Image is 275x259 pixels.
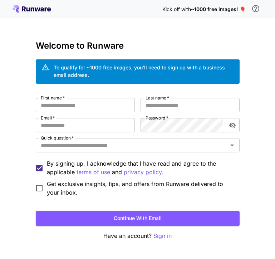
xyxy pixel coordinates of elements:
button: In order to qualify for free credit, you need to sign up with a business email address and click ... [249,1,263,16]
span: ~1000 free images! 🎈 [191,6,246,12]
p: By signing up, I acknowledge that I have read and agree to the applicable and [47,159,234,177]
label: First name [41,95,65,101]
p: terms of use [77,168,110,177]
button: Continue with email [36,211,240,226]
label: Quick question [41,135,74,141]
button: toggle password visibility [226,119,239,132]
p: Have an account? [36,231,240,240]
div: To qualify for ~1000 free images, you’ll need to sign up with a business email address. [54,64,234,79]
p: privacy policy. [124,168,163,177]
button: By signing up, I acknowledge that I have read and agree to the applicable and privacy policy. [77,168,110,177]
label: Email [41,115,55,121]
button: By signing up, I acknowledge that I have read and agree to the applicable terms of use and [124,168,163,177]
h3: Welcome to Runware [36,41,240,51]
label: Password [146,115,168,121]
button: Open [227,140,237,150]
button: Sign in [153,231,172,240]
span: Kick off with [162,6,191,12]
label: Last name [146,95,169,101]
span: Get exclusive insights, tips, and offers from Runware delivered to your inbox. [47,180,234,197]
